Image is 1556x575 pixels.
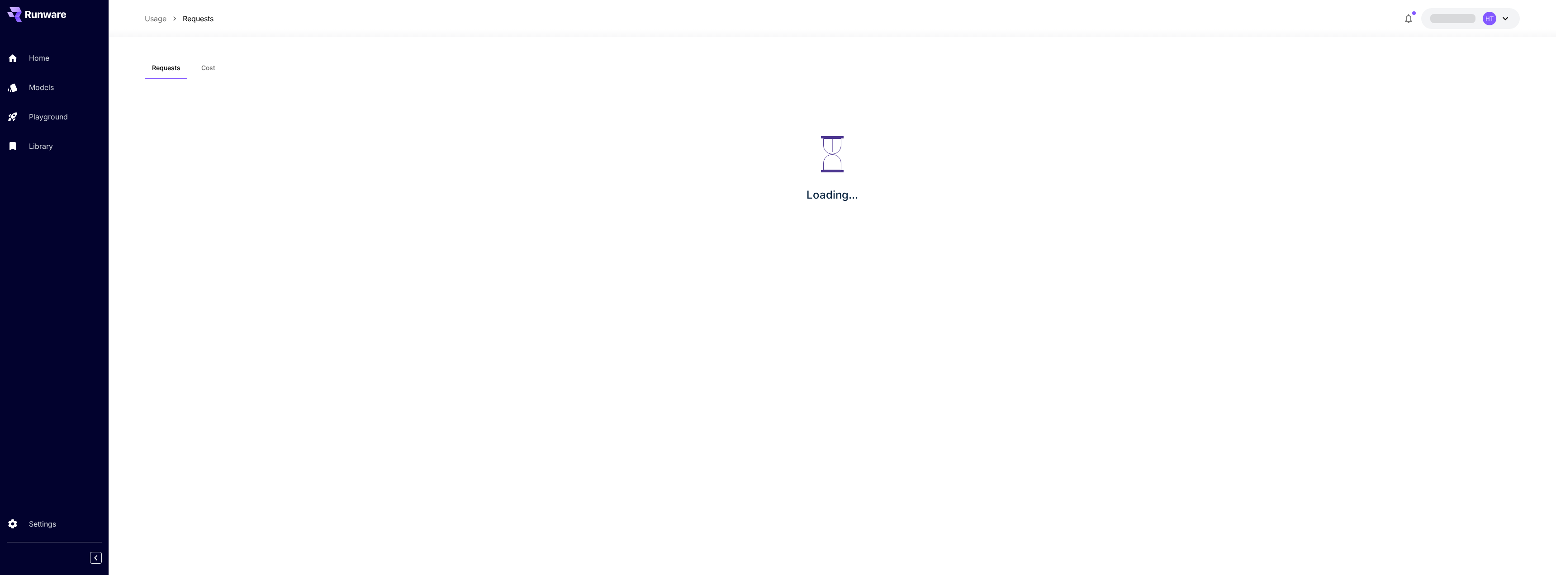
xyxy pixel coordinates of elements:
div: Collapse sidebar [97,550,109,566]
nav: breadcrumb [145,13,213,24]
button: Collapse sidebar [90,552,102,564]
p: Models [29,82,54,93]
div: HT [1483,12,1496,25]
span: Requests [152,64,180,72]
p: Loading... [806,187,858,203]
p: Home [29,52,49,63]
a: Usage [145,13,166,24]
p: Playground [29,111,68,122]
p: Settings [29,518,56,529]
button: HT [1421,8,1520,29]
a: Requests [183,13,213,24]
p: Library [29,141,53,152]
span: Cost [201,64,215,72]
